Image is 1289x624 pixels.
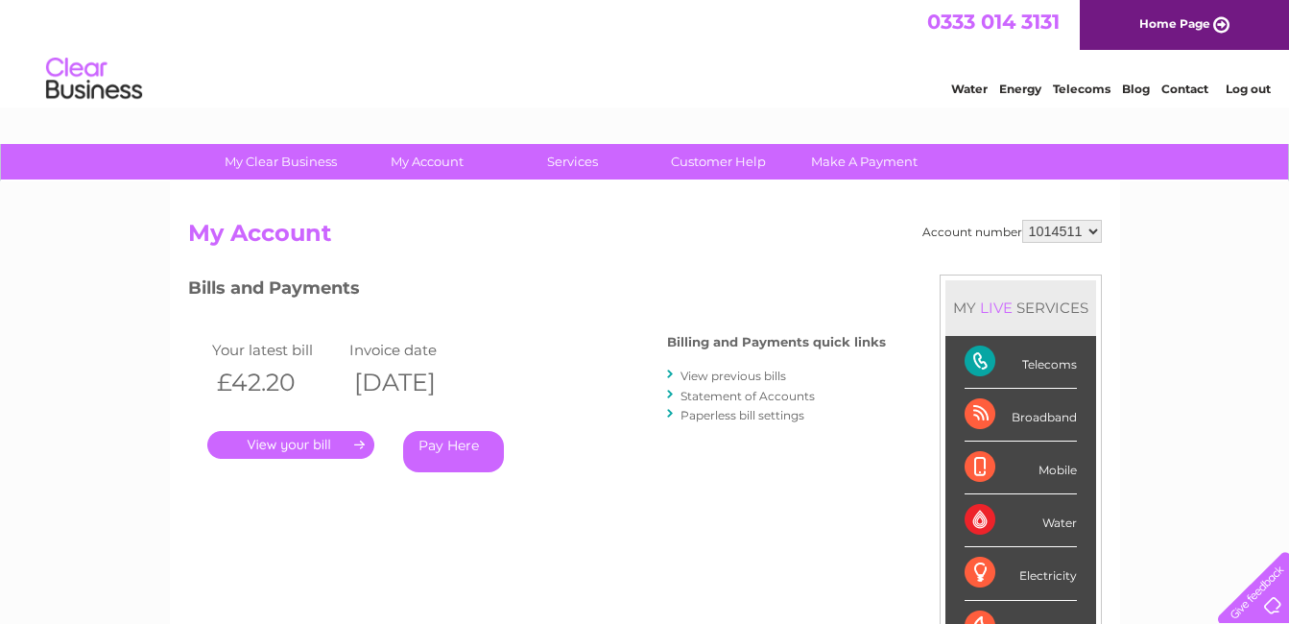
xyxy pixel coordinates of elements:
a: My Clear Business [202,144,360,180]
h3: Bills and Payments [188,275,886,308]
th: [DATE] [345,363,483,402]
a: View previous bills [680,369,786,383]
a: Customer Help [639,144,798,180]
a: 0333 014 3131 [927,10,1060,34]
a: Pay Here [403,431,504,472]
a: Log out [1226,82,1271,96]
a: Blog [1122,82,1150,96]
div: Mobile [965,442,1077,494]
a: . [207,431,374,459]
td: Your latest bill [207,337,346,363]
a: My Account [347,144,506,180]
div: MY SERVICES [945,280,1096,335]
th: £42.20 [207,363,346,402]
td: Invoice date [345,337,483,363]
a: Make A Payment [785,144,943,180]
a: Telecoms [1053,82,1110,96]
a: Services [493,144,652,180]
div: Broadband [965,389,1077,442]
h4: Billing and Payments quick links [667,335,886,349]
a: Energy [999,82,1041,96]
a: Water [951,82,988,96]
div: Clear Business is a trading name of Verastar Limited (registered in [GEOGRAPHIC_DATA] No. 3667643... [192,11,1099,93]
div: LIVE [976,299,1016,317]
img: logo.png [45,50,143,108]
a: Statement of Accounts [680,389,815,403]
div: Water [965,494,1077,547]
a: Contact [1161,82,1208,96]
h2: My Account [188,220,1102,256]
div: Telecoms [965,336,1077,389]
a: Paperless bill settings [680,408,804,422]
div: Account number [922,220,1102,243]
div: Electricity [965,547,1077,600]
